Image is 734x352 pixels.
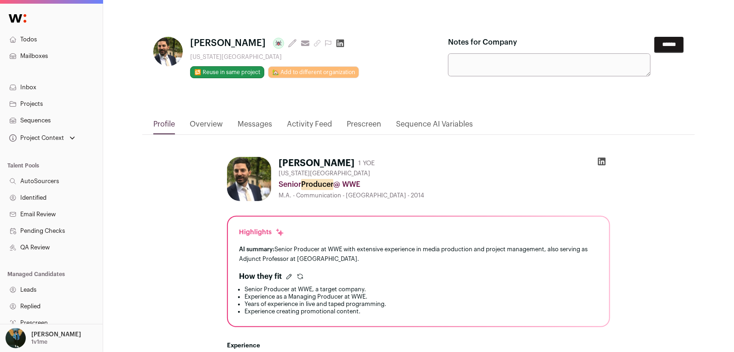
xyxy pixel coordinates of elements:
label: Notes for Company [448,37,517,48]
button: 🔂 Reuse in same project [190,66,264,78]
p: [PERSON_NAME] [31,331,81,338]
h2: How they fit [239,271,282,282]
h1: [PERSON_NAME] [279,157,355,170]
div: Senior Producer at WWE with extensive experience in media production and project management, also... [239,244,598,264]
li: Senior Producer at WWE, a target company. [245,286,598,293]
div: [US_STATE][GEOGRAPHIC_DATA] [190,53,359,61]
a: 🏡 Add to different organization [268,66,359,78]
span: [US_STATE][GEOGRAPHIC_DATA] [279,170,370,177]
div: Project Context [7,134,64,142]
a: Activity Feed [287,119,332,134]
h2: Experience [227,342,610,349]
div: Senior @ WWE [279,179,610,190]
img: aad4d90c471e16a40cc32dd76229f411dec163f991e2dd9dd8d3d60cac11f5b9 [227,157,271,201]
button: Open dropdown [4,328,83,348]
div: M.A. - Communication - [GEOGRAPHIC_DATA] - 2014 [279,192,610,199]
a: Overview [190,119,223,134]
img: aad4d90c471e16a40cc32dd76229f411dec163f991e2dd9dd8d3d60cac11f5b9 [153,37,183,66]
a: Messages [238,119,272,134]
a: Prescreen [347,119,381,134]
a: Profile [153,119,175,134]
img: Wellfound [4,9,31,28]
a: Sequence AI Variables [396,119,473,134]
li: Experience as a Managing Producer at WWE. [245,293,598,300]
mark: Producer [301,179,333,190]
div: 1 YOE [358,159,375,168]
span: AI summary: [239,246,274,252]
span: [PERSON_NAME] [190,37,266,50]
img: 12031951-medium_jpg [6,328,26,348]
div: Highlights [239,228,285,237]
li: Years of experience in live and taped programming. [245,300,598,308]
li: Experience creating promotional content. [245,308,598,315]
button: Open dropdown [7,132,77,144]
p: 1v1me [31,338,47,346]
